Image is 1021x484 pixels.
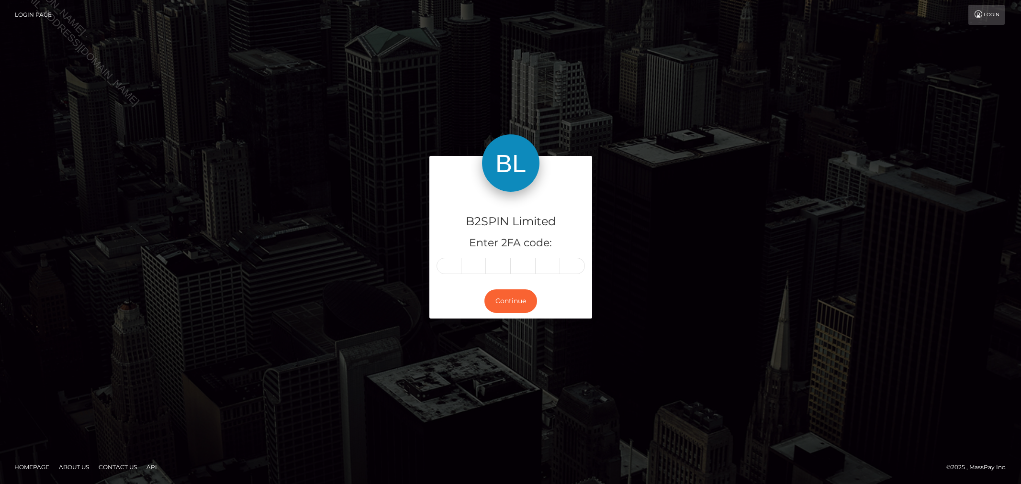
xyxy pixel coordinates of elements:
[143,460,161,474] a: API
[55,460,93,474] a: About Us
[95,460,141,474] a: Contact Us
[946,462,1014,473] div: © 2025 , MassPay Inc.
[968,5,1005,25] a: Login
[437,213,585,230] h4: B2SPIN Limited
[437,236,585,251] h5: Enter 2FA code:
[15,5,52,25] a: Login Page
[11,460,53,474] a: Homepage
[482,134,539,192] img: B2SPIN Limited
[484,289,537,313] button: Continue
